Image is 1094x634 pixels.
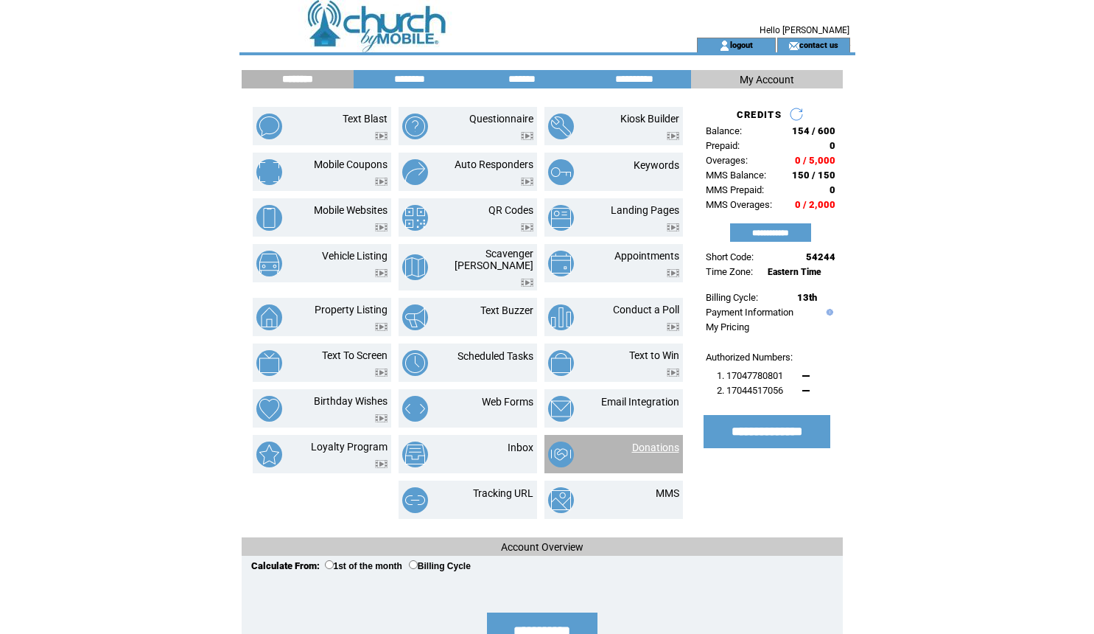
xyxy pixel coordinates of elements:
span: Billing Cycle: [706,292,758,303]
a: Mobile Coupons [314,158,388,170]
img: video.png [667,223,679,231]
img: landing-pages.png [548,205,574,231]
img: tracking-url.png [402,487,428,513]
img: appointments.png [548,251,574,276]
span: Calculate From: [251,560,320,571]
a: contact us [799,40,838,49]
img: video.png [375,460,388,468]
span: CREDITS [737,109,782,120]
img: text-blast.png [256,114,282,139]
span: MMS Prepaid: [706,184,764,195]
a: MMS [656,487,679,499]
span: MMS Overages: [706,199,772,210]
a: Keywords [634,159,679,171]
img: kiosk-builder.png [548,114,574,139]
span: 0 [830,140,835,151]
span: MMS Balance: [706,170,766,181]
img: property-listing.png [256,304,282,330]
span: Overages: [706,155,748,166]
a: Questionnaire [469,113,533,125]
span: 150 / 150 [792,170,835,181]
span: 154 / 600 [792,125,835,136]
img: keywords.png [548,159,574,185]
img: vehicle-listing.png [256,251,282,276]
a: Loyalty Program [311,441,388,453]
img: video.png [375,269,388,277]
img: video.png [375,323,388,331]
a: Payment Information [706,307,793,318]
a: Scheduled Tasks [457,350,533,362]
img: video.png [375,414,388,422]
a: Tracking URL [473,487,533,499]
span: Time Zone: [706,266,753,277]
img: account_icon.gif [719,40,730,52]
input: Billing Cycle [409,560,418,569]
a: logout [730,40,753,49]
img: email-integration.png [548,396,574,422]
a: Appointments [614,250,679,262]
input: 1st of the month [325,560,334,569]
a: QR Codes [488,204,533,216]
img: video.png [667,132,679,140]
img: conduct-a-poll.png [548,304,574,330]
img: text-buzzer.png [402,304,428,330]
img: loyalty-program.png [256,442,282,467]
a: Property Listing [315,304,388,316]
a: Auto Responders [455,158,533,170]
a: Email Integration [601,396,679,408]
span: My Account [740,74,794,86]
img: video.png [375,132,388,140]
img: qr-codes.png [402,205,428,231]
a: Text Buzzer [480,304,533,316]
img: video.png [521,178,533,186]
img: text-to-win.png [548,350,574,376]
img: birthday-wishes.png [256,396,282,422]
span: Account Overview [501,541,583,553]
a: Conduct a Poll [613,304,679,316]
img: scheduled-tasks.png [402,350,428,376]
span: Authorized Numbers: [706,352,793,363]
span: 13th [797,292,817,303]
img: questionnaire.png [402,114,428,139]
img: video.png [375,178,388,186]
a: Donations [632,442,679,453]
label: Billing Cycle [409,561,471,571]
span: 0 [830,184,835,195]
img: mms.png [548,487,574,513]
img: video.png [667,369,679,377]
img: scavenger-hunt.png [402,254,428,280]
img: video.png [521,279,533,287]
img: contact_us_icon.gif [788,40,799,52]
a: Web Forms [482,396,533,408]
img: video.png [667,269,679,277]
a: Text Blast [343,113,388,125]
a: Vehicle Listing [322,250,388,262]
img: video.png [667,323,679,331]
a: Text to Win [629,349,679,361]
span: 2. 17044517056 [717,385,783,396]
img: inbox.png [402,442,428,467]
a: Landing Pages [611,204,679,216]
span: Balance: [706,125,742,136]
img: video.png [375,223,388,231]
span: 0 / 5,000 [795,155,835,166]
a: Scavenger [PERSON_NAME] [455,248,533,271]
img: video.png [521,223,533,231]
a: Birthday Wishes [314,395,388,407]
img: web-forms.png [402,396,428,422]
a: My Pricing [706,321,749,332]
span: Short Code: [706,251,754,262]
a: Mobile Websites [314,204,388,216]
label: 1st of the month [325,561,402,571]
img: text-to-screen.png [256,350,282,376]
img: help.gif [823,309,833,316]
a: Text To Screen [322,349,388,361]
a: Inbox [508,442,533,453]
span: Prepaid: [706,140,740,151]
span: Eastern Time [768,267,821,277]
img: mobile-coupons.png [256,159,282,185]
img: auto-responders.png [402,159,428,185]
span: Hello [PERSON_NAME] [760,25,849,35]
span: 0 / 2,000 [795,199,835,210]
img: donations.png [548,442,574,467]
